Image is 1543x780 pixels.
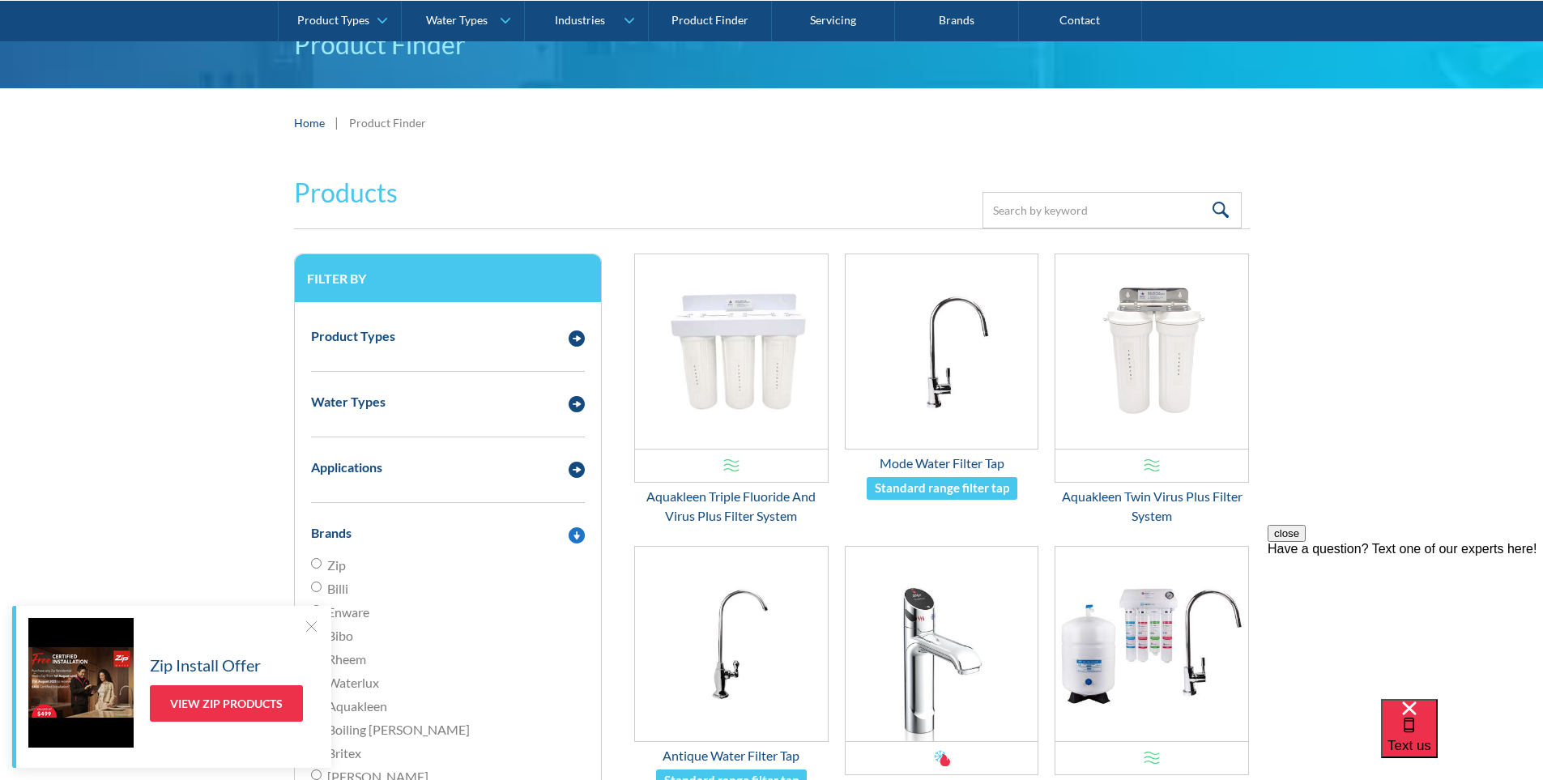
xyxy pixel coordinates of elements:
div: Mode Water Filter Tap [845,454,1039,473]
span: Bibo [327,626,353,646]
img: Zip HydroTap G5 BC20 Touch-Free Wave Boiling and Chilled [846,547,1038,741]
div: Product Finder [349,114,426,131]
h5: Zip Install Offer [150,653,261,677]
span: Rheem [327,650,366,669]
h1: Product Finder [294,25,1250,64]
h3: Filter by [307,271,589,286]
a: Aquakleen Twin Virus Plus Filter SystemAquakleen Twin Virus Plus Filter System [1055,254,1249,526]
a: Aquakleen Triple Fluoride And Virus Plus Filter SystemAquakleen Triple Fluoride And Virus Plus Fi... [634,254,829,526]
input: Enware [311,605,322,616]
span: Britex [327,744,361,763]
span: Enware [327,603,369,622]
span: Zip [327,556,346,575]
span: Boiling [PERSON_NAME] [327,720,470,740]
div: | [333,113,341,132]
div: Water Types [426,13,488,27]
span: Billi [327,579,348,599]
div: Water Types [311,392,386,411]
div: Applications [311,458,382,477]
input: Search by keyword [982,192,1242,228]
div: Product Types [311,326,395,346]
div: Aquakleen Twin Virus Plus Filter System [1055,487,1249,526]
span: Waterlux [327,673,379,693]
a: Mode Water Filter TapMode Water Filter TapStandard range filter tap [845,254,1039,501]
input: Zip [311,558,322,569]
img: Aquakleen Triple Fluoride And Virus Plus Filter System [635,254,828,449]
div: Antique Water Filter Tap [634,746,829,765]
div: Product Types [297,13,369,27]
img: Antique Water Filter Tap [635,547,828,741]
div: Standard range filter tap [875,479,1009,497]
h2: Products [294,173,398,212]
div: Brands [311,523,352,543]
img: Aquakleen Q Series Reverse Osmosis Water Purification System [1055,547,1248,741]
div: Aquakleen Triple Fluoride And Virus Plus Filter System [634,487,829,526]
img: Aquakleen Twin Virus Plus Filter System [1055,254,1248,449]
div: Industries [555,13,605,27]
iframe: podium webchat widget prompt [1268,525,1543,719]
a: Home [294,114,325,131]
input: [PERSON_NAME] [311,769,322,780]
a: View Zip Products [150,685,303,722]
img: Mode Water Filter Tap [846,254,1038,449]
span: Aquakleen [327,697,387,716]
iframe: podium webchat widget bubble [1381,699,1543,780]
input: Billi [311,582,322,592]
img: Zip Install Offer [28,618,134,748]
